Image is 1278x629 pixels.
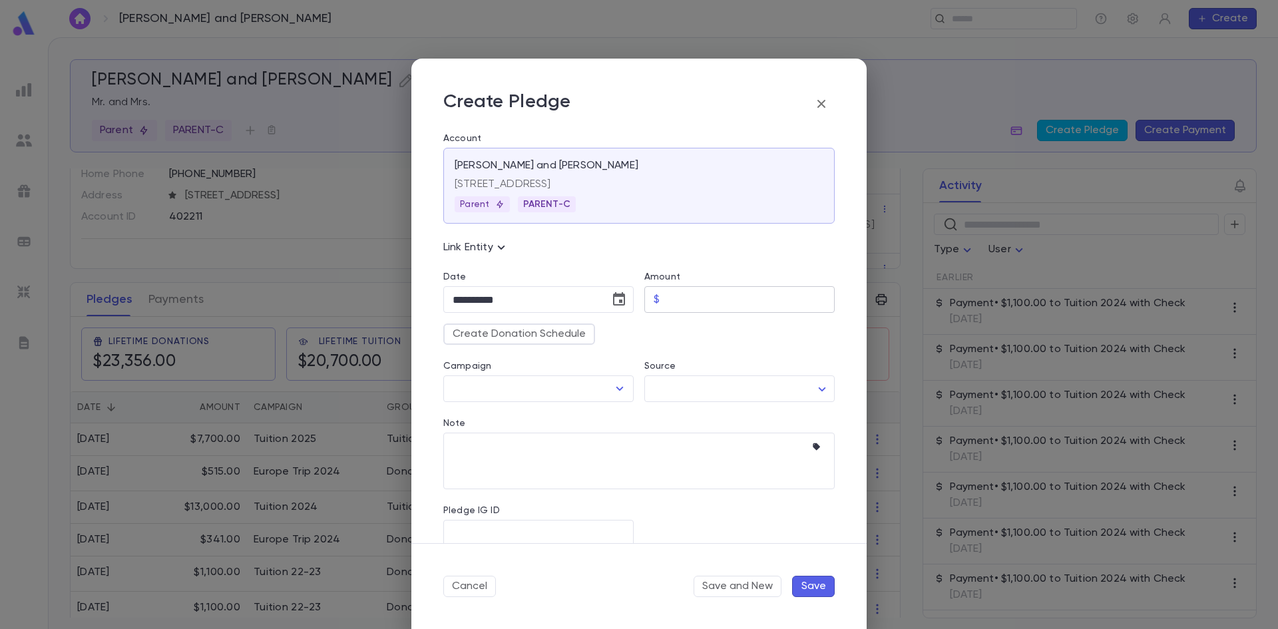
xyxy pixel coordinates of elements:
p: [PERSON_NAME] and [PERSON_NAME] [455,159,638,172]
label: Campaign [443,361,491,371]
div: ​ [644,376,835,402]
label: Source [644,361,676,371]
span: PARENT-C [518,199,576,210]
label: Pledge IG ID [443,505,500,516]
label: Account [443,133,835,144]
div: Parent [455,196,510,212]
button: Create Donation Schedule [443,323,595,345]
button: Open [610,379,629,398]
button: Save and New [694,576,781,597]
p: $ [654,293,660,306]
label: Date [443,272,634,282]
button: Choose date, selected date is Sep 10, 2025 [606,286,632,313]
p: [STREET_ADDRESS] [455,178,823,191]
label: Amount [644,272,680,282]
p: Create Pledge [443,91,571,117]
p: Parent [460,199,505,210]
button: Cancel [443,576,496,597]
label: Note [443,418,466,429]
button: Save [792,576,835,597]
p: Link Entity [443,240,509,256]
